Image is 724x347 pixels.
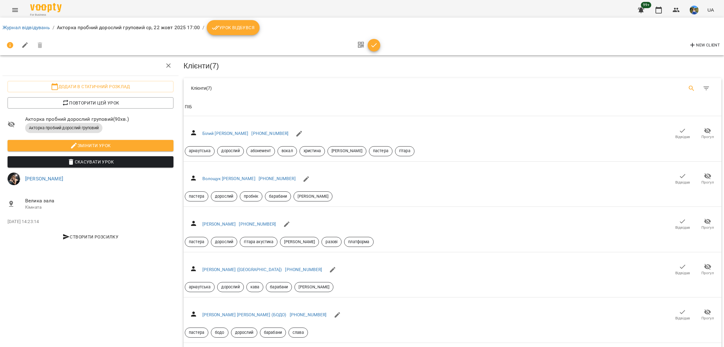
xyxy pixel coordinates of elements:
span: дорослий [211,239,237,245]
span: барабани [260,330,286,335]
button: Урок відбувся [207,20,260,35]
div: Table Toolbar [184,78,721,98]
span: барабани [265,194,291,199]
span: Відвідав [675,134,690,140]
div: Sort [185,103,192,111]
span: Прогул [701,270,714,276]
p: Кімната [25,204,173,211]
a: [PHONE_NUMBER] [285,267,322,272]
span: разові [322,239,341,245]
button: Змінити урок [8,140,173,151]
nav: breadcrumb [3,20,721,35]
a: [PHONE_NUMBER] [251,131,288,136]
img: 37f07a527a8e8b314f95a8bb8319707f.jpg [8,173,20,185]
span: пастера [369,148,392,154]
button: Search [684,81,699,96]
span: Акторка пробний дорослий груповий [25,125,102,131]
span: пастера [185,330,208,335]
button: Відвідав [670,170,695,188]
span: Скасувати Урок [13,158,168,166]
span: New Client [689,41,720,49]
button: Відвідав [670,306,695,324]
span: Відвідав [675,316,690,321]
span: вокал [278,148,297,154]
span: арнаутська [185,284,214,290]
span: ПІБ [185,103,720,111]
a: [PERSON_NAME] [202,222,236,227]
a: [PHONE_NUMBER] [239,222,276,227]
img: 0fc4f9d522d3542c56c5d1a1096ba97a.jpg [690,6,699,14]
button: Menu [8,3,23,18]
button: Відвідав [670,216,695,233]
li: / [202,24,204,31]
span: христина [300,148,325,154]
button: Прогул [695,216,720,233]
div: ПІБ [185,103,192,111]
span: Відвідав [675,270,690,276]
button: UA [705,4,716,16]
span: Прогул [701,225,714,230]
span: гітара [395,148,414,154]
button: Прогул [695,125,720,142]
a: Волощук [PERSON_NAME] [202,176,255,181]
span: [PERSON_NAME] [328,148,366,154]
img: Voopty Logo [30,3,62,12]
h3: Клієнти ( 7 ) [184,62,721,70]
button: Скасувати Урок [8,156,173,168]
p: Акторка пробний дорослий груповий ср, 22 жовт 2025 17:00 [57,24,200,31]
span: Прогул [701,316,714,321]
button: Повторити цей урок [8,97,173,109]
span: платформа [344,239,373,245]
button: Відвідав [670,261,695,278]
span: дорослий [211,194,237,199]
span: пробнік [240,194,262,199]
span: дорослий [217,284,243,290]
a: Білий [PERSON_NAME] [202,131,249,136]
button: New Client [687,40,721,50]
button: Відвідав [670,125,695,142]
span: барабани [266,284,292,290]
span: Акторка пробний дорослий груповий ( 90 хв. ) [25,115,173,123]
li: / [52,24,54,31]
span: Створити розсилку [10,233,171,241]
button: Додати в статичний розклад [8,81,173,92]
span: UA [707,7,714,13]
button: Прогул [695,261,720,278]
span: дорослий [217,148,243,154]
span: [PERSON_NAME] [295,284,333,290]
span: For Business [30,13,62,17]
span: Прогул [701,180,714,185]
span: слава [289,330,308,335]
span: дорослий [231,330,257,335]
button: Створити розсилку [8,231,173,243]
span: абонемент [247,148,275,154]
span: Відвідав [675,180,690,185]
a: [PHONE_NUMBER] [290,312,327,317]
span: пастера [185,194,208,199]
span: кава [247,284,263,290]
span: Додати в статичний розклад [13,83,168,90]
span: гітара акустика [240,239,277,245]
span: Відвідав [675,225,690,230]
span: Змінити урок [13,142,168,149]
button: Прогул [695,306,720,324]
p: [DATE] 14:23:14 [8,219,173,225]
a: [PHONE_NUMBER] [259,176,296,181]
span: Прогул [701,134,714,140]
a: Журнал відвідувань [3,24,50,30]
span: Велика зала [25,197,173,205]
span: [PERSON_NAME] [294,194,332,199]
span: бодо [211,330,228,335]
span: 99+ [641,2,651,8]
button: Прогул [695,170,720,188]
a: [PERSON_NAME] [25,176,63,182]
div: Клієнти ( 7 ) [191,85,448,91]
span: пастера [185,239,208,245]
span: Урок відбувся [212,24,255,31]
span: арнаутська [185,148,214,154]
span: Повторити цей урок [13,99,168,107]
a: [PERSON_NAME] ([GEOGRAPHIC_DATA]) [202,267,282,272]
button: Фільтр [699,81,714,96]
span: [PERSON_NAME] [280,239,319,245]
a: [PERSON_NAME] [PERSON_NAME] (БОДО) [202,312,287,317]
